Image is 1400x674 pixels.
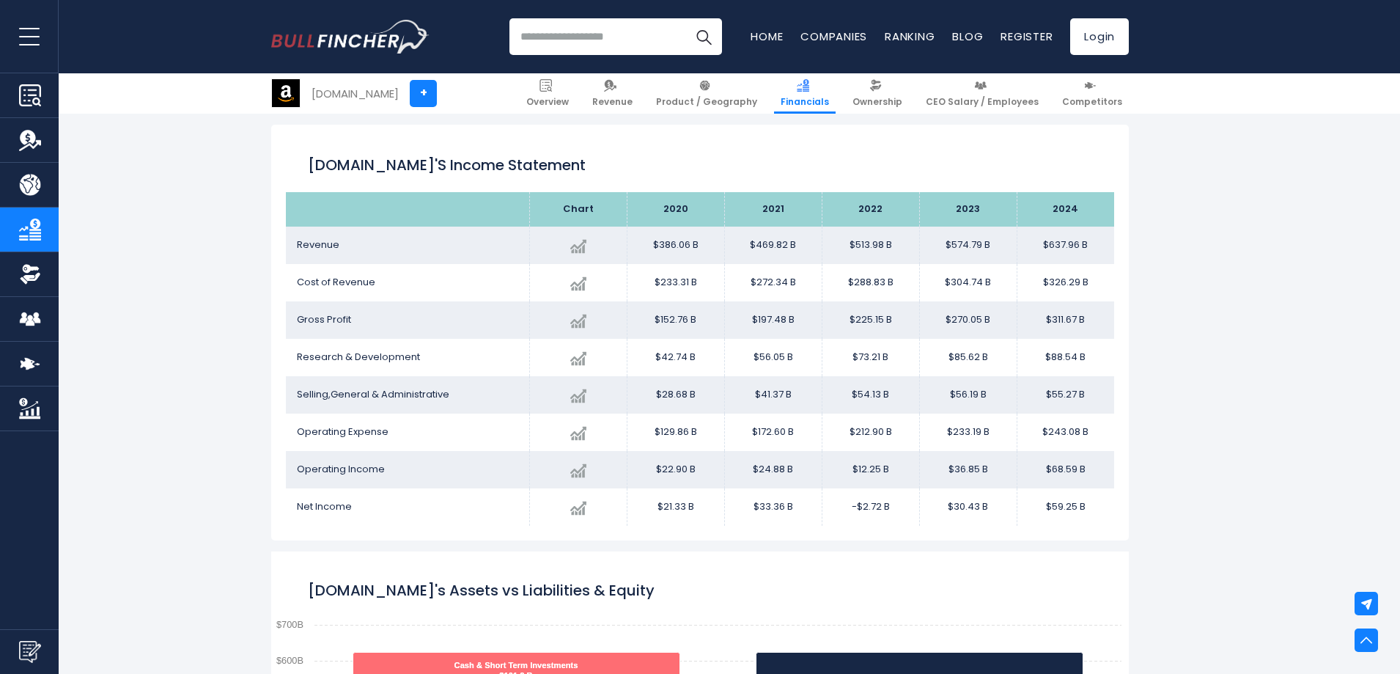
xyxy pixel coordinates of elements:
[627,376,724,414] td: $28.68 B
[822,376,919,414] td: $54.13 B
[1017,376,1114,414] td: $55.27 B
[627,451,724,488] td: $22.90 B
[919,264,1017,301] td: $304.74 B
[952,29,983,44] a: Blog
[919,414,1017,451] td: $233.19 B
[822,414,919,451] td: $212.90 B
[852,96,902,108] span: Ownership
[1017,227,1114,264] td: $637.96 B
[919,227,1017,264] td: $574.79 B
[649,73,764,114] a: Product / Geography
[822,451,919,488] td: $12.25 B
[272,79,300,107] img: AMZN logo
[312,85,399,102] div: [DOMAIN_NAME]
[724,339,822,376] td: $56.05 B
[919,376,1017,414] td: $56.19 B
[822,339,919,376] td: $73.21 B
[724,301,822,339] td: $197.48 B
[919,451,1017,488] td: $36.85 B
[586,73,639,114] a: Revenue
[627,227,724,264] td: $386.06 B
[410,80,437,107] a: +
[1017,192,1114,227] th: 2024
[724,192,822,227] th: 2021
[656,96,757,108] span: Product / Geography
[926,96,1039,108] span: CEO Salary / Employees
[919,488,1017,526] td: $30.43 B
[822,488,919,526] td: -$2.72 B
[308,580,655,601] tspan: [DOMAIN_NAME]'s Assets vs Liabilities & Equity
[919,192,1017,227] th: 2023
[724,227,822,264] td: $469.82 B
[1001,29,1053,44] a: Register
[297,387,449,401] span: Selling,General & Administrative
[276,619,303,630] text: $700B
[627,488,724,526] td: $21.33 B
[297,425,388,439] span: Operating Expense
[526,96,569,108] span: Overview
[1017,414,1114,451] td: $243.08 B
[1062,96,1122,108] span: Competitors
[520,73,575,114] a: Overview
[592,96,633,108] span: Revenue
[297,462,385,476] span: Operating Income
[627,192,724,227] th: 2020
[1070,18,1129,55] a: Login
[685,18,722,55] button: Search
[297,350,420,364] span: Research & Development
[919,339,1017,376] td: $85.62 B
[627,301,724,339] td: $152.76 B
[276,655,303,666] text: $600B
[781,96,829,108] span: Financials
[724,414,822,451] td: $172.60 B
[822,264,919,301] td: $288.83 B
[627,414,724,451] td: $129.86 B
[297,499,352,513] span: Net Income
[297,312,351,326] span: Gross Profit
[1017,451,1114,488] td: $68.59 B
[1017,339,1114,376] td: $88.54 B
[724,488,822,526] td: $33.36 B
[529,192,627,227] th: Chart
[271,20,429,54] a: Go to homepage
[627,339,724,376] td: $42.74 B
[846,73,909,114] a: Ownership
[271,20,430,54] img: Bullfincher logo
[724,376,822,414] td: $41.37 B
[724,264,822,301] td: $272.34 B
[774,73,836,114] a: Financials
[19,263,41,285] img: Ownership
[1017,264,1114,301] td: $326.29 B
[919,73,1045,114] a: CEO Salary / Employees
[751,29,783,44] a: Home
[822,301,919,339] td: $225.15 B
[1017,301,1114,339] td: $311.67 B
[297,275,375,289] span: Cost of Revenue
[1055,73,1129,114] a: Competitors
[822,227,919,264] td: $513.98 B
[308,154,1092,176] h1: [DOMAIN_NAME]'s Income Statement
[885,29,935,44] a: Ranking
[297,238,339,252] span: Revenue
[822,192,919,227] th: 2022
[627,264,724,301] td: $233.31 B
[724,451,822,488] td: $24.88 B
[800,29,867,44] a: Companies
[919,301,1017,339] td: $270.05 B
[1017,488,1114,526] td: $59.25 B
